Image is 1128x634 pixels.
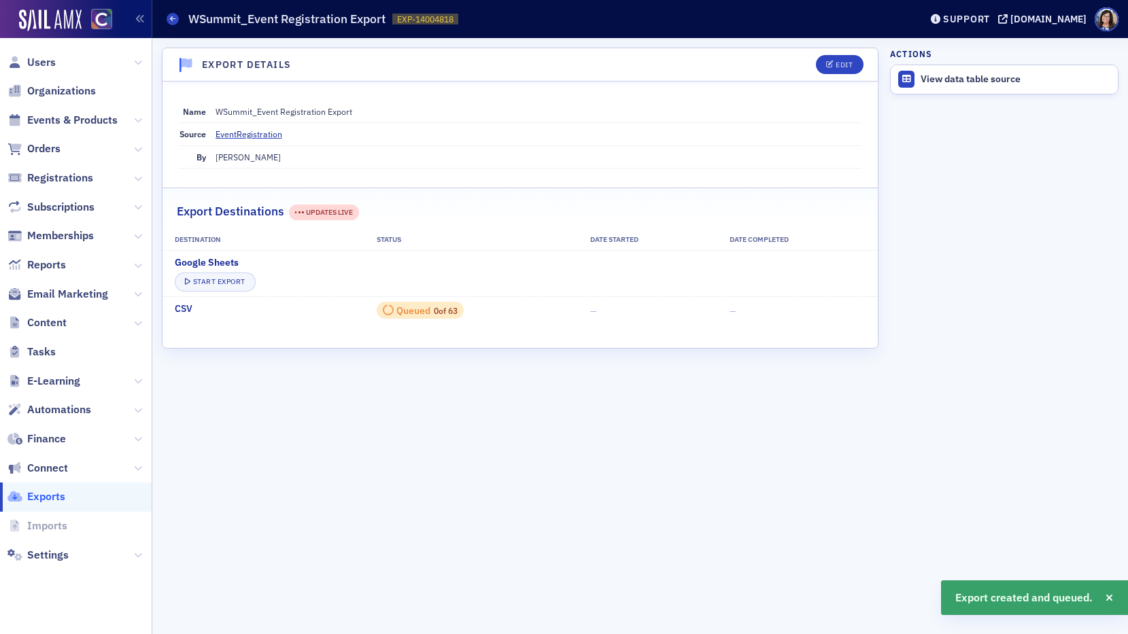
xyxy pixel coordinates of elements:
span: EXP-14004818 [397,14,454,25]
th: Destination [163,230,365,250]
div: 0 of 63 [383,304,458,317]
h2: Export Destinations [177,202,284,220]
a: Registrations [7,171,93,186]
a: Reports [7,258,66,272]
span: Users [27,55,56,70]
span: Google Sheets [175,256,239,270]
div: Support [943,13,990,25]
span: Imports [27,518,67,533]
span: Exports [27,489,65,504]
span: Name [183,106,206,117]
h4: Export Details [202,58,292,72]
span: Export created and queued. [955,590,1093,606]
div: Edit [836,61,853,69]
a: Memberships [7,228,94,243]
a: Orders [7,141,61,156]
span: — [730,305,736,316]
span: CSV [175,302,192,316]
img: SailAMX [91,9,112,30]
span: Organizations [27,84,96,99]
img: SailAMX [19,10,82,31]
span: Orders [27,141,61,156]
div: Queued [396,307,430,315]
span: Source [180,128,206,139]
a: Users [7,55,56,70]
a: Finance [7,432,66,446]
a: E-Learning [7,374,80,389]
a: Exports [7,489,65,504]
span: Finance [27,432,66,446]
a: Organizations [7,84,96,99]
span: Automations [27,402,91,417]
h4: Actions [890,48,932,60]
a: Subscriptions [7,200,95,215]
span: Registrations [27,171,93,186]
span: Connect [27,461,68,476]
span: Reports [27,258,66,272]
span: Content [27,315,67,330]
span: Events & Products [27,113,118,128]
div: 0 / 63 Rows [377,302,464,319]
div: [DOMAIN_NAME] [1010,13,1087,25]
div: UPDATES LIVE [295,207,354,218]
button: Start Export [175,272,256,292]
a: Events & Products [7,113,118,128]
button: [DOMAIN_NAME] [998,14,1091,24]
span: E-Learning [27,374,80,389]
th: Date Completed [717,230,877,250]
th: Date Started [579,230,718,250]
a: View Homepage [82,9,112,32]
span: — [590,305,597,316]
a: Connect [7,461,68,476]
a: Email Marketing [7,287,108,302]
th: Status [365,230,579,250]
span: Memberships [27,228,94,243]
button: Edit [816,55,863,74]
div: View data table source [921,73,1111,86]
a: Settings [7,548,69,563]
div: UPDATES LIVE [289,205,359,220]
a: Imports [7,518,67,533]
a: View data table source [891,65,1118,94]
h1: WSummit_Event Registration Export [188,11,386,27]
span: Subscriptions [27,200,95,215]
a: Tasks [7,345,56,359]
span: Settings [27,548,69,563]
dd: WSummit_Event Registration Export [216,101,861,122]
a: EventRegistration [216,128,292,140]
dd: [PERSON_NAME] [216,146,861,168]
span: Tasks [27,345,56,359]
span: Profile [1095,7,1118,31]
a: Content [7,315,67,330]
a: Automations [7,402,91,417]
span: Email Marketing [27,287,108,302]
span: By [196,152,206,162]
